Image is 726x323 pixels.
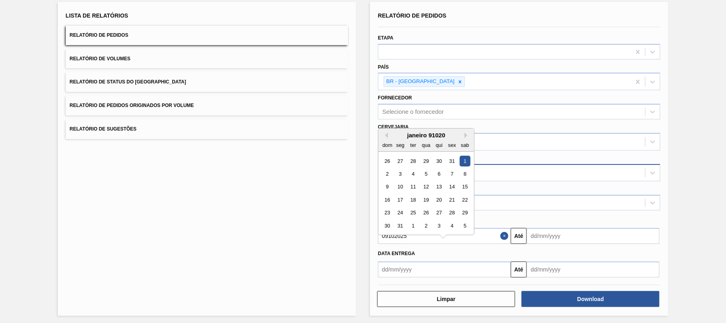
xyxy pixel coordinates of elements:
button: Limpar [377,291,515,307]
div: Choose quarta-feira, 26 de janeiro de 91020 [421,208,431,218]
button: Até [511,228,527,244]
div: Choose domingo, 9 de janeiro de 91020 [382,182,393,192]
div: Choose segunda-feira, 27 de dezembro de 91019 [395,156,406,166]
div: Choose quarta-feira, 5 de janeiro de 91020 [421,168,431,179]
div: Choose quarta-feira, 19 de janeiro de 91020 [421,194,431,205]
div: Choose sexta-feira, 4 de fevereiro de 91020 [447,220,457,231]
div: Choose quarta-feira, 2 de fevereiro de 91020 [421,220,431,231]
input: dd/mm/yyyy [527,262,659,277]
button: Download [521,291,659,307]
div: Choose quinta-feira, 13 de janeiro de 91020 [434,182,445,192]
button: Até [511,262,527,277]
div: Choose sábado, 8 de janeiro de 91020 [460,168,470,179]
div: Choose segunda-feira, 31 de janeiro de 91020 [395,220,406,231]
button: Relatório de Sugestões [66,119,348,139]
div: Choose segunda-feira, 17 de janeiro de 91020 [395,194,406,205]
div: Choose quinta-feira, 30 de dezembro de 91019 [434,156,445,166]
div: Choose sábado, 22 de janeiro de 91020 [460,194,470,205]
div: Choose terça-feira, 4 de janeiro de 91020 [408,168,419,179]
div: Choose segunda-feira, 3 de janeiro de 91020 [395,168,406,179]
span: Relatório de Pedidos [70,32,128,38]
div: Choose domingo, 16 de janeiro de 91020 [382,194,393,205]
div: qui [434,140,445,151]
div: Choose terça-feira, 25 de janeiro de 91020 [408,208,419,218]
button: Relatório de Status do [GEOGRAPHIC_DATA] [66,72,348,92]
span: Relatório de Pedidos [378,12,447,19]
div: Choose sexta-feira, 14 de janeiro de 91020 [447,182,457,192]
div: Choose sábado, 15 de janeiro de 91020 [460,182,470,192]
div: qua [421,140,431,151]
button: Relatório de Pedidos Originados por Volume [66,96,348,115]
div: Choose quinta-feira, 27 de janeiro de 91020 [434,208,445,218]
label: Cervejaria [378,124,409,130]
div: Choose terça-feira, 11 de janeiro de 91020 [408,182,419,192]
div: Choose sexta-feira, 28 de janeiro de 91020 [447,208,457,218]
label: Etapa [378,35,393,41]
div: Choose sábado, 5 de fevereiro de 91020 [460,220,470,231]
button: Close [500,228,511,244]
div: sab [460,140,470,151]
div: month 91020-01 [381,155,471,232]
div: Choose domingo, 2 de janeiro de 91020 [382,168,393,179]
span: Relatório de Status do [GEOGRAPHIC_DATA] [70,79,186,85]
span: Relatório de Volumes [70,56,130,61]
div: ter [408,140,419,151]
div: Choose domingo, 30 de janeiro de 91020 [382,220,393,231]
div: Choose sábado, 29 de janeiro de 91020 [460,208,470,218]
div: Choose sexta-feira, 21 de janeiro de 91020 [447,194,457,205]
div: seg [395,140,406,151]
div: Choose domingo, 26 de dezembro de 91019 [382,156,393,166]
div: Choose quarta-feira, 12 de janeiro de 91020 [421,182,431,192]
div: Selecione o fornecedor [382,109,444,115]
div: Choose quinta-feira, 3 de fevereiro de 91020 [434,220,445,231]
div: Choose quinta-feira, 6 de janeiro de 91020 [434,168,445,179]
input: dd/mm/yyyy [527,228,659,244]
button: Relatório de Pedidos [66,26,348,45]
div: sex [447,140,457,151]
button: Previous Month [382,133,388,138]
div: Choose sexta-feira, 7 de janeiro de 91020 [447,168,457,179]
div: Choose segunda-feira, 10 de janeiro de 91020 [395,182,406,192]
div: Choose quinta-feira, 20 de janeiro de 91020 [434,194,445,205]
span: Relatório de Pedidos Originados por Volume [70,103,194,108]
label: País [378,64,389,70]
div: dom [382,140,393,151]
button: Next Month [464,133,470,138]
div: Choose sexta-feira, 31 de dezembro de 91019 [447,156,457,166]
label: Fornecedor [378,95,412,101]
input: dd/mm/yyyy [378,262,511,277]
div: Choose quarta-feira, 29 de dezembro de 91019 [421,156,431,166]
span: Lista de Relatórios [66,12,128,19]
div: Choose segunda-feira, 24 de janeiro de 91020 [395,208,406,218]
span: Data Entrega [378,251,415,256]
div: Choose terça-feira, 28 de dezembro de 91019 [408,156,419,166]
div: BR - [GEOGRAPHIC_DATA] [384,77,456,87]
div: Choose terça-feira, 18 de janeiro de 91020 [408,194,419,205]
div: Choose terça-feira, 1 de fevereiro de 91020 [408,220,419,231]
button: Relatório de Volumes [66,49,348,69]
div: Choose domingo, 23 de janeiro de 91020 [382,208,393,218]
div: janeiro 91020 [378,132,474,139]
div: Choose sábado, 1 de janeiro de 91020 [460,156,470,166]
span: Relatório de Sugestões [70,126,137,132]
